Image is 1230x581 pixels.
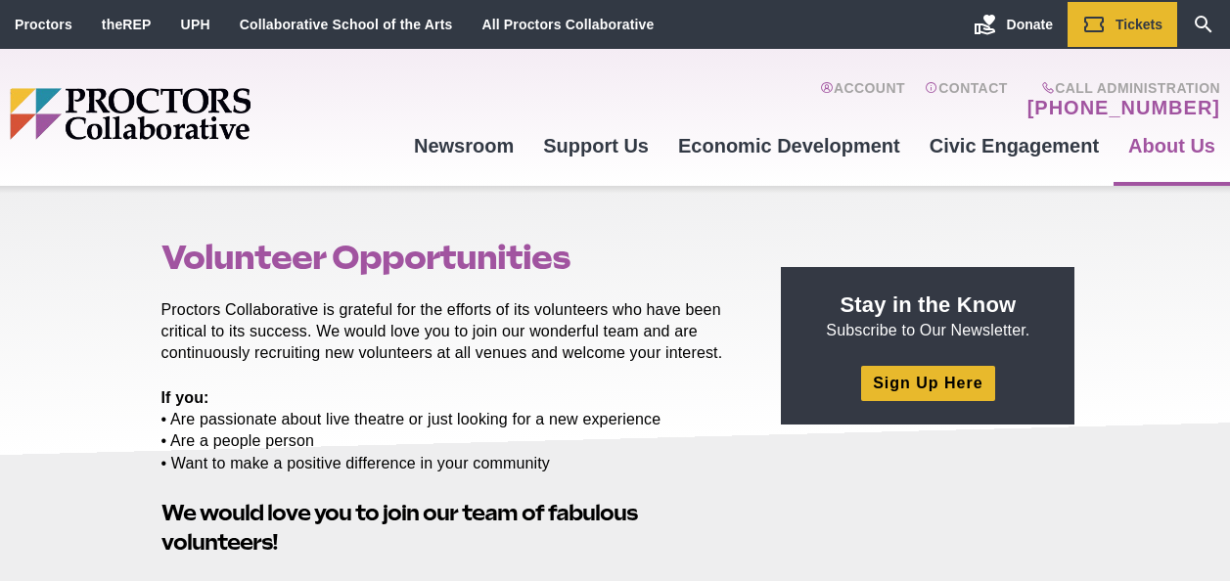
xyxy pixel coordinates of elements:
[1177,2,1230,47] a: Search
[663,119,915,172] a: Economic Development
[161,500,637,556] strong: We would love you to join our team of fabulous volunteers
[861,366,994,400] a: Sign Up Here
[1007,17,1053,32] span: Donate
[915,119,1114,172] a: Civic Engagement
[161,389,209,406] strong: If you:
[481,17,654,32] a: All Proctors Collaborative
[1116,17,1162,32] span: Tickets
[240,17,453,32] a: Collaborative School of the Arts
[15,17,72,32] a: Proctors
[161,239,737,276] h1: Volunteer Opportunities
[1114,119,1230,172] a: About Us
[161,498,737,559] h2: !
[804,290,1051,341] p: Subscribe to Our Newsletter.
[161,299,737,364] p: Proctors Collaborative is grateful for the efforts of its volunteers who have been critical to it...
[399,119,528,172] a: Newsroom
[1022,80,1220,96] span: Call Administration
[181,17,210,32] a: UPH
[528,119,663,172] a: Support Us
[925,80,1008,119] a: Contact
[841,292,1017,317] strong: Stay in the Know
[1068,2,1177,47] a: Tickets
[10,88,399,140] img: Proctors logo
[820,80,905,119] a: Account
[102,17,152,32] a: theREP
[161,387,737,473] p: • Are passionate about live theatre or just looking for a new experience • Are a people person • ...
[959,2,1068,47] a: Donate
[1027,96,1220,119] a: [PHONE_NUMBER]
